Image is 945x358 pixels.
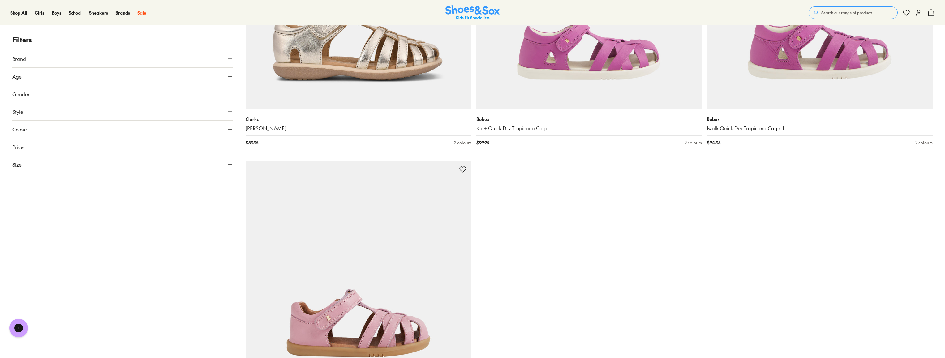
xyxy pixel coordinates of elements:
[246,116,471,122] p: Clarks
[476,125,702,132] a: Kid+ Quick Dry Tropicana Cage
[707,139,720,146] span: $ 94.95
[476,116,702,122] p: Bobux
[12,85,233,103] button: Gender
[35,10,44,16] a: Girls
[809,6,898,19] button: Search our range of products
[476,139,489,146] span: $ 99.95
[12,35,233,45] p: Filters
[454,139,471,146] div: 3 colours
[12,90,30,98] span: Gender
[137,10,146,16] a: Sale
[12,50,233,67] button: Brand
[12,138,233,156] button: Price
[12,103,233,120] button: Style
[12,55,26,62] span: Brand
[246,139,258,146] span: $ 89.95
[12,73,22,80] span: Age
[12,143,24,151] span: Price
[707,125,933,132] a: Iwalk Quick Dry Tropicana Cage II
[445,5,500,20] img: SNS_Logo_Responsive.svg
[115,10,130,16] a: Brands
[12,161,22,168] span: Size
[12,121,233,138] button: Colour
[12,156,233,173] button: Size
[10,10,27,16] a: Shop All
[12,108,23,115] span: Style
[6,317,31,339] iframe: Gorgias live chat messenger
[915,139,933,146] div: 2 colours
[246,125,471,132] a: [PERSON_NAME]
[12,126,27,133] span: Colour
[821,10,872,15] span: Search our range of products
[12,68,233,85] button: Age
[69,10,82,16] a: School
[445,5,500,20] a: Shoes & Sox
[685,139,702,146] div: 2 colours
[52,10,61,16] a: Boys
[89,10,108,16] a: Sneakers
[707,116,933,122] p: Bobux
